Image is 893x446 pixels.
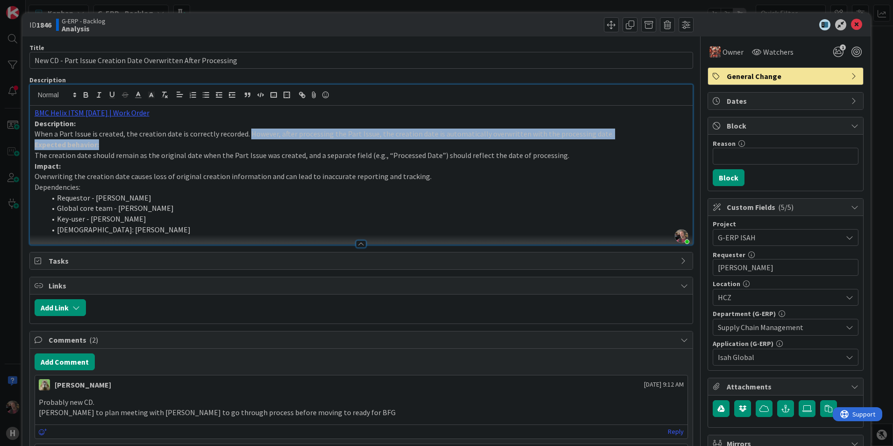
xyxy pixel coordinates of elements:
[62,25,106,32] b: Analysis
[29,52,693,69] input: type card name here...
[20,1,43,13] span: Support
[46,214,688,224] li: Key-user - [PERSON_NAME]
[46,203,688,214] li: Global core team - [PERSON_NAME]
[718,352,842,363] span: Isah Global
[727,95,846,107] span: Dates
[718,292,842,303] span: HCZ
[49,334,676,345] span: Comments
[35,119,76,128] strong: Description:
[46,193,688,203] li: Requestor - [PERSON_NAME]
[713,139,736,148] label: Reason
[35,140,99,149] strong: Expected behavior:
[55,379,111,390] div: [PERSON_NAME]
[727,71,846,82] span: General Change
[29,43,44,52] label: Title
[727,201,846,213] span: Custom Fields
[763,46,794,58] span: Watchers
[49,280,676,291] span: Links
[718,231,837,244] span: G-ERP ISAH
[35,150,688,161] p: The creation date should remain as the original date when the Part Issue was created, and a separ...
[727,120,846,131] span: Block
[49,255,676,266] span: Tasks
[35,171,688,182] p: Overwriting the creation date causes loss of original creation information and can lead to inaccu...
[713,169,744,186] button: Block
[35,108,149,117] a: BMC Helix ITSM [DATE] | Work Order
[39,397,684,408] p: Probably new CD.
[778,202,794,212] span: ( 5/5 )
[668,426,684,438] a: Reply
[62,17,106,25] span: G-ERP - Backlog
[39,379,50,390] img: TT
[723,46,744,58] span: Owner
[718,322,842,333] span: Supply Chain Management
[713,281,858,287] div: Location
[713,340,858,347] div: Application (G-ERP)
[709,46,721,58] img: JK
[35,299,86,316] button: Add Link
[36,20,51,29] b: 1846
[727,381,846,392] span: Attachments
[35,182,688,193] p: Dependencies:
[46,224,688,235] li: [DEMOGRAPHIC_DATA]: [PERSON_NAME]
[713,221,858,227] div: Project
[39,407,684,418] p: [PERSON_NAME] to plan meeting with [PERSON_NAME] to go through process before moving to ready for...
[840,44,846,50] span: 1
[713,251,745,259] label: Requester
[644,380,684,389] span: [DATE] 9:12 AM
[35,161,61,171] strong: Impact:
[35,129,688,139] p: When a Part Issue is created, the creation date is correctly recorded. However, after processing ...
[675,230,688,243] img: mUQgmzPMbl307rknRjqrXhhrfDoDWjCu.png
[29,76,66,84] span: Description
[713,310,858,317] div: Department (G-ERP)
[29,19,51,30] span: ID
[35,353,95,370] button: Add Comment
[89,335,98,345] span: ( 2 )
